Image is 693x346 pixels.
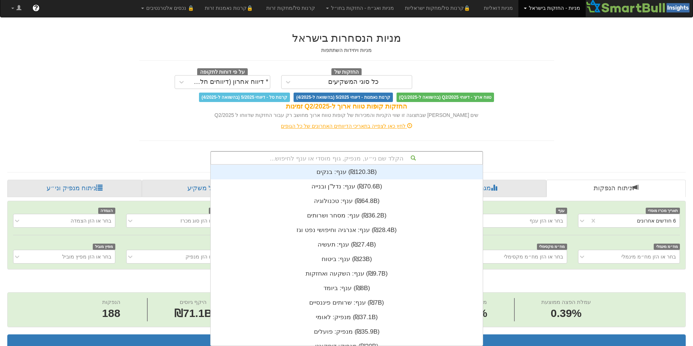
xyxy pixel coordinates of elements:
div: ענף: ‏מסחר ושרותים ‎(₪36.2B)‎ [211,208,483,223]
span: תאריך מכרז מוסדי [646,208,680,214]
span: מח״מ מקסימלי [537,244,567,250]
div: בחר או הזן הצמדה [71,217,111,224]
span: קרנות נאמנות - דיווחי 5/2025 (בהשוואה ל-4/2025) [294,93,393,102]
span: היקף גיוסים [180,299,207,305]
div: ענף: ‏ביטוח ‎(₪23B)‎ [211,252,483,266]
div: כל סוגי המשקיעים [328,78,379,86]
span: מח״מ מינמלי [654,244,680,250]
span: ענף [556,208,567,214]
span: על פי דוחות לתקופה [197,68,248,76]
div: מנפיק: ‏לאומי ‎(₪37.1B)‎ [211,310,483,325]
span: הצמדה [98,208,115,214]
span: מפיץ מוביל [93,244,115,250]
a: ניתוח הנפקות [546,180,686,197]
span: ₪71.1B [174,307,212,319]
div: ענף: ‏בנקים ‎(₪120.3B)‎ [211,165,483,179]
div: הקלד שם ני״ע, מנפיק, גוף מוסדי או ענף לחיפוש... [211,152,482,164]
div: שים [PERSON_NAME] שבתצוגה זו שווי הקניות והמכירות של קופות טווח ארוך מחושב רק עבור החזקות שדווחו ... [139,111,554,119]
div: ענף: ‏נדל"ן ובנייה ‎(₪70.6B)‎ [211,179,483,194]
div: ענף: ‏אנרגיה וחיפושי נפט וגז ‎(₪28.4B)‎ [211,223,483,237]
h2: ניתוח הנפקות - 6 חודשים אחרונים [7,277,686,289]
div: בחר או הזן מח״מ מינמלי [621,253,676,260]
span: סוג מכרז [209,208,228,214]
div: בחר או הזן מפיץ מוביל [62,253,111,260]
div: בחר או הזן מנפיק [186,253,224,260]
div: ענף: ‏טכנולוגיה ‎(₪64.8B)‎ [211,194,483,208]
div: ענף: ‏השקעה ואחזקות ‎(₪9.7B)‎ [211,266,483,281]
div: בחר או הזן ענף [530,217,563,224]
div: מנפיק: ‏פועלים ‎(₪35.9B)‎ [211,325,483,339]
a: פרופיל משקיע [142,180,279,197]
div: החזקות קופות טווח ארוך ל-Q2/2025 זמינות [139,102,554,111]
span: ? [34,4,38,12]
div: ענף: ‏תעשיה ‎(₪27.4B)‎ [211,237,483,252]
h5: מניות ויחידות השתתפות [139,48,554,53]
span: עמלת הפצה ממוצעת [541,299,591,305]
div: * דיווח אחרון (דיווחים חלקיים) [190,78,268,86]
div: בחר או הזן סוג מכרז [180,217,224,224]
div: ענף: ‏ביומד ‎(₪8B)‎ [211,281,483,296]
div: בחר או הזן מח״מ מקסימלי [504,253,563,260]
span: 0.39% [541,306,591,321]
span: קרנות סל - דיווחי 5/2025 (בהשוואה ל-4/2025) [199,93,290,102]
span: הנפקות [102,299,120,305]
h3: תוצאות הנפקות [13,338,680,345]
div: לחץ כאן לצפייה בתאריכי הדיווחים האחרונים של כל הגופים [134,122,559,130]
span: 188 [102,306,120,321]
a: ניתוח מנפיק וני״ע [7,180,142,197]
h2: מניות הנסחרות בישראל [139,32,554,44]
div: ענף: ‏שרותים פיננסיים ‎(₪7B)‎ [211,296,483,310]
span: טווח ארוך - דיווחי Q2/2025 (בהשוואה ל-Q1/2025) [397,93,494,102]
span: החזקות של [331,68,362,76]
div: 6 חודשים אחרונים [637,217,676,224]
